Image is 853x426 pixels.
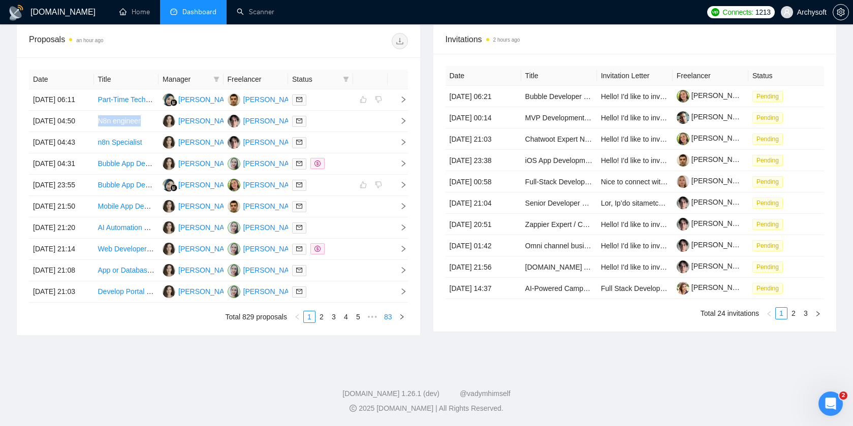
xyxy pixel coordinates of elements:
a: [PERSON_NAME] [677,219,750,227]
span: Pending [752,261,783,273]
li: 4 [340,311,352,323]
span: mail [296,203,302,209]
img: AS [163,221,175,234]
div: [PERSON_NAME] [243,201,302,212]
span: Status [292,74,339,85]
span: filter [211,72,222,87]
td: [DATE] 21:03 [446,128,521,150]
li: Total 24 invitations [701,307,759,319]
a: n8n Specialist [98,138,142,146]
td: App or Database Development for Billboard Management [94,260,159,281]
span: right [392,181,407,188]
td: [DATE] 00:58 [446,171,521,192]
td: MVP Development of a SaaS SEO Tool (Bubble / No-Code) [521,107,597,128]
td: Bubble App Development [94,175,159,196]
span: left [766,311,772,317]
li: 2 [315,311,328,323]
span: 1213 [755,7,771,18]
a: Pending [752,113,787,121]
a: MK[PERSON_NAME] [228,159,302,167]
span: dollar [314,160,321,167]
td: Part-Time Technical Assistant – Developer Accounts, Analytics & CRM Setup [94,89,159,111]
li: Previous Page [291,311,303,323]
img: MK [228,285,240,298]
a: Develop Portal like just eat/uber eats with Loyalty Program and Community Features [98,287,364,296]
time: an hour ago [76,38,103,43]
th: Title [521,66,597,86]
span: right [392,96,407,103]
a: Full-Stack Developer for Secure Multi-User SaaS Platform [525,178,708,186]
li: 3 [328,311,340,323]
a: AI Automation Expert for Workflow Automation [98,223,244,232]
img: c1v-k4X7GFmevqHfK5tak7MlxtSbPKOl5OVbRf_VwZ8pGGqGO9DRwrYjEkkcHab-B3 [677,239,689,252]
td: [DATE] 21:04 [446,192,521,214]
div: [PERSON_NAME] [243,265,302,276]
td: Mobile App Developer for Renovation Project Management [94,196,159,217]
div: [PERSON_NAME] [243,286,302,297]
span: Manager [163,74,209,85]
img: AS [163,243,175,255]
a: 83 [381,311,395,322]
img: MK [228,221,240,234]
span: dashboard [170,8,177,15]
a: setting [833,8,849,16]
th: Date [29,70,94,89]
span: mail [296,182,302,188]
li: 2 [787,307,800,319]
a: [PERSON_NAME] [677,262,750,270]
img: c1v-k4X7GFmevqHfK5tak7MlxtSbPKOl5OVbRf_VwZ8pGGqGO9DRwrYjEkkcHab-B3 [677,196,689,209]
a: NA[PERSON_NAME] [163,95,237,103]
a: @vadymhimself [460,389,511,398]
img: MK [228,243,240,255]
span: dollar [314,246,321,252]
a: Senior Developer — Build AI Chat + Quote + Booking Platform for Small Service Businesses [525,199,816,207]
a: AS[PERSON_NAME] [163,287,237,295]
img: upwork-logo.png [711,8,719,16]
td: Zappier Expert / Custom CRM [521,214,597,235]
span: Pending [752,240,783,251]
td: [DATE] 21:20 [29,217,94,239]
a: [PERSON_NAME] [677,198,750,206]
a: [PERSON_NAME] [677,134,750,142]
div: [PERSON_NAME] [243,222,302,233]
a: AI-Powered Campaign Management Platform Development [525,284,713,292]
span: right [392,267,407,274]
a: MK[PERSON_NAME] [228,266,302,274]
img: AS [163,200,175,213]
img: AS [163,136,175,149]
a: N8n engineer [98,117,141,125]
li: Next Page [396,311,408,323]
a: AS[PERSON_NAME] [163,116,237,124]
span: filter [343,76,349,82]
span: user [783,9,791,16]
td: [DATE] 21:56 [446,256,521,278]
img: MK [228,157,240,170]
a: [PERSON_NAME] Bovdun [677,113,776,121]
a: [PERSON_NAME] [677,177,750,185]
div: [PERSON_NAME] [243,94,302,105]
td: N8n engineer [94,111,159,132]
span: Invitations [446,33,825,46]
button: right [812,307,824,319]
a: searchScanner [237,8,274,16]
a: Pending [752,263,787,271]
a: [PERSON_NAME] [677,241,750,249]
a: [DOMAIN_NAME] Automation: Daily Google Calendar Prep Emails with [URL] Transcript Summaries [525,263,841,271]
div: [PERSON_NAME] [178,137,237,148]
a: DO[PERSON_NAME] [228,95,302,103]
a: MK[PERSON_NAME] [228,287,302,295]
span: right [392,117,407,124]
a: 2 [788,308,799,319]
img: c1_IBT_Ivvt5ZrJa-z7gKx_coLZ6m-AqbFI_UuaLGNvQZQd8ANzGKEeHY9i5jcM_WZ [677,90,689,103]
span: right [392,224,407,231]
td: Web Developer Needed for Cannabis Wholesale Business [94,239,159,260]
span: Dashboard [182,8,216,16]
a: Pending [752,177,787,185]
a: AB[PERSON_NAME] [228,180,302,188]
span: mail [296,246,302,252]
div: [PERSON_NAME] [178,115,237,126]
img: c1_IBT_Ivvt5ZrJa-z7gKx_coLZ6m-AqbFI_UuaLGNvQZQd8ANzGKEeHY9i5jcM_WZ [677,133,689,145]
a: [PERSON_NAME] [677,155,750,163]
td: [DATE] 23:38 [446,150,521,171]
td: Chatwoot Expert Needed for Custom Agent Configuration [521,128,597,150]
